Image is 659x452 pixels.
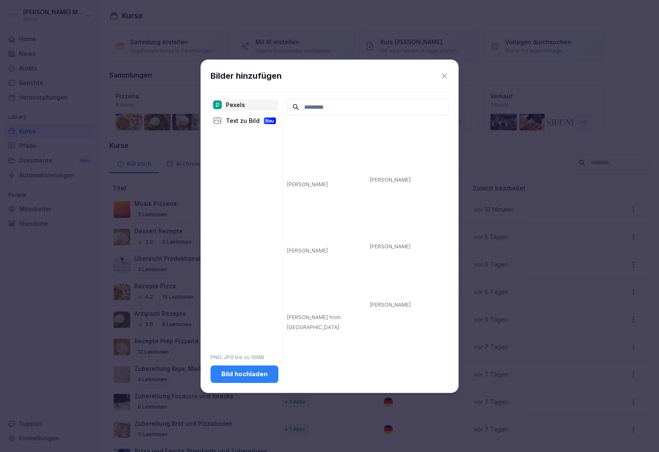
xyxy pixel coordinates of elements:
[211,354,278,361] p: PNG, JPG bis zu 10MB
[217,370,272,379] div: Bild hochladen
[370,302,411,308] a: [PERSON_NAME]
[287,247,328,254] a: [PERSON_NAME]
[370,177,411,183] a: [PERSON_NAME]
[264,117,276,124] div: Neu
[211,99,278,111] div: Pexels
[211,115,278,127] div: Text zu Bild
[211,70,282,82] h1: Bilder hinzufügen
[213,100,222,109] img: pexels.png
[287,181,328,187] a: [PERSON_NAME]
[211,365,278,383] button: Bild hochladen
[370,243,411,250] a: [PERSON_NAME]
[287,314,341,330] a: [PERSON_NAME] from [GEOGRAPHIC_DATA]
